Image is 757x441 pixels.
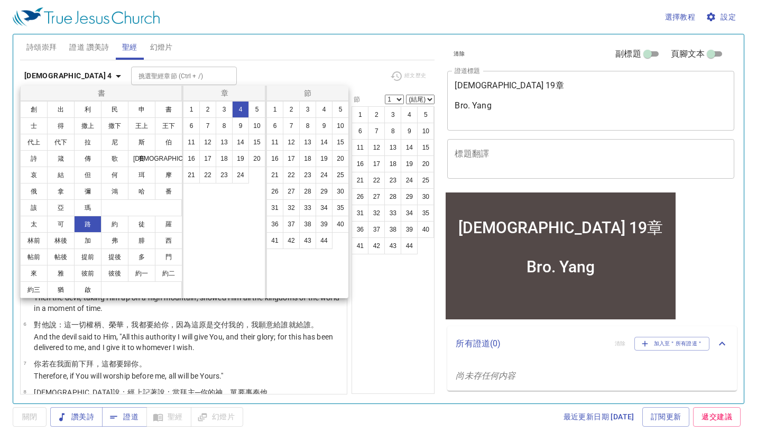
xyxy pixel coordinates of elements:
button: 10 [332,117,349,134]
button: 23 [299,167,316,183]
button: 40 [332,216,349,233]
button: 王下 [155,117,182,134]
button: 34 [316,199,333,216]
button: 林前 [20,232,48,249]
button: 提後 [101,249,128,265]
button: 啟 [74,281,101,298]
button: 7 [283,117,300,134]
button: 西 [155,232,182,249]
button: 番 [155,183,182,200]
button: 5 [332,101,349,118]
button: 提前 [74,249,101,265]
button: 30 [332,183,349,200]
button: 伯 [155,134,182,151]
button: 35 [332,199,349,216]
button: 22 [199,167,216,183]
button: 弗 [101,232,128,249]
button: 徒 [128,216,155,233]
button: 19 [316,150,333,167]
button: 彌 [74,183,101,200]
button: 5 [248,101,265,118]
button: 加 [74,232,101,249]
button: 39 [316,216,333,233]
button: 詩 [20,150,48,167]
button: 25 [332,167,349,183]
button: 17 [199,150,216,167]
button: 18 [299,150,316,167]
button: 6 [183,117,200,134]
button: 申 [128,101,155,118]
button: 尼 [101,134,128,151]
button: 腓 [128,232,155,249]
button: 可 [47,216,75,233]
button: 彼前 [74,265,101,282]
button: 1 [266,101,283,118]
button: 14 [232,134,249,151]
button: 拿 [47,183,75,200]
p: 書 [23,88,181,98]
button: 9 [232,117,249,134]
button: 2 [283,101,300,118]
button: 13 [299,134,316,151]
button: 18 [216,150,233,167]
button: 羅 [155,216,182,233]
button: 12 [283,134,300,151]
button: 約 [101,216,128,233]
button: 摩 [155,167,182,183]
button: 利 [74,101,101,118]
button: 15 [248,134,265,151]
button: 21 [183,167,200,183]
button: 哈 [128,183,155,200]
button: 箴 [47,150,75,167]
button: 結 [47,167,75,183]
button: 10 [248,117,265,134]
button: 但 [74,167,101,183]
button: 林後 [47,232,75,249]
button: 雅 [47,265,75,282]
button: 9 [316,117,333,134]
button: 14 [316,134,333,151]
button: 17 [283,150,300,167]
button: 斯 [128,134,155,151]
button: 歌 [101,150,128,167]
button: 何 [101,167,128,183]
button: 8 [216,117,233,134]
button: 士 [20,117,48,134]
button: 11 [266,134,283,151]
button: 16 [183,150,200,167]
button: 42 [283,232,300,249]
p: 節 [269,88,346,98]
button: 賽 [128,150,155,167]
button: 44 [316,232,333,249]
button: 24 [232,167,249,183]
button: 4 [316,101,333,118]
button: 13 [216,134,233,151]
button: 門 [155,249,182,265]
button: 37 [283,216,300,233]
button: 撒上 [74,117,101,134]
button: 16 [266,150,283,167]
button: 11 [183,134,200,151]
button: 鴻 [101,183,128,200]
button: 8 [299,117,316,134]
button: 28 [299,183,316,200]
button: 約二 [155,265,182,282]
button: 得 [47,117,75,134]
button: 27 [283,183,300,200]
button: 瑪 [74,199,101,216]
button: 32 [283,199,300,216]
button: 41 [266,232,283,249]
p: 章 [186,88,264,98]
button: 21 [266,167,283,183]
button: 3 [299,101,316,118]
button: 6 [266,117,283,134]
button: 亞 [47,199,75,216]
button: 哀 [20,167,48,183]
button: [DEMOGRAPHIC_DATA] [155,150,182,167]
button: 7 [199,117,216,134]
button: 36 [266,216,283,233]
button: 22 [283,167,300,183]
button: 該 [20,199,48,216]
button: 帖後 [47,249,75,265]
button: 俄 [20,183,48,200]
